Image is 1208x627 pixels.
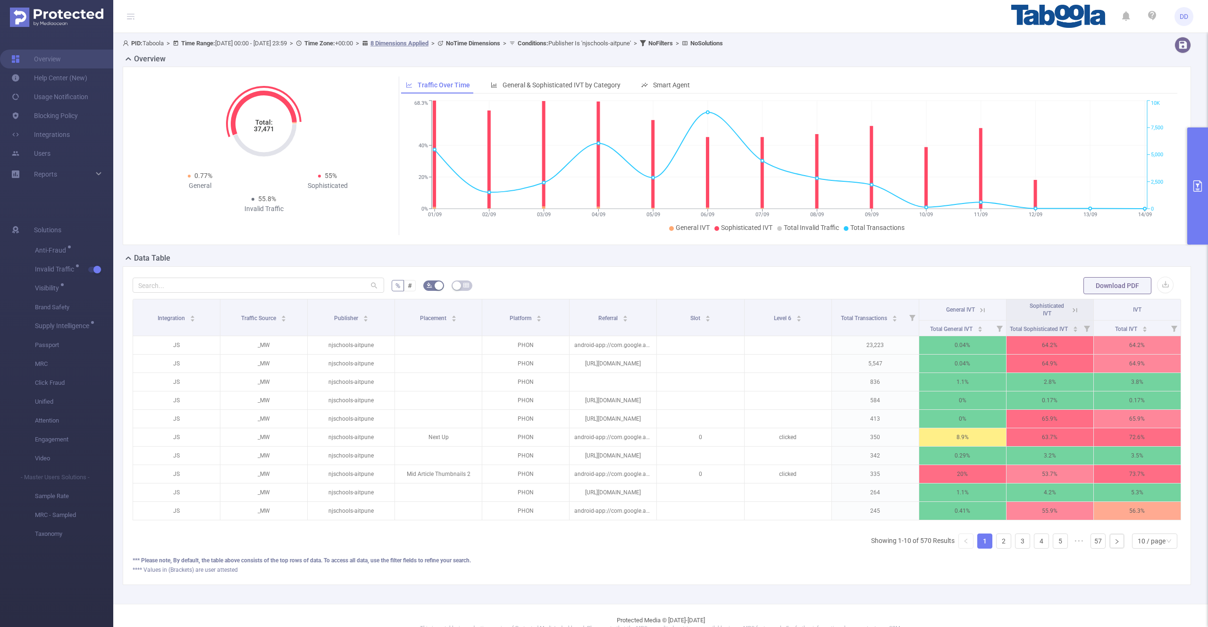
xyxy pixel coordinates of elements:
tspan: 01/09 [428,212,441,218]
p: PHON [482,465,569,483]
span: Platform [510,315,533,322]
b: Time Range: [181,40,215,47]
p: 64.9% [1094,355,1181,373]
div: Sort [1073,325,1078,330]
p: Next Up [395,428,482,446]
div: Sort [622,314,628,320]
p: 836 [832,373,919,391]
li: 1 [977,534,992,549]
span: Passport [35,336,113,355]
i: icon: caret-up [363,314,368,317]
i: icon: caret-up [452,314,457,317]
li: Previous Page [958,534,973,549]
span: DD [1180,7,1188,26]
i: icon: right [1114,539,1120,544]
a: Overview [11,50,61,68]
p: _MW [220,410,307,428]
b: PID: [131,40,143,47]
p: PHON [482,410,569,428]
i: icon: down [1166,538,1172,545]
p: [URL][DOMAIN_NAME] [570,447,656,465]
p: 65.9% [1007,410,1093,428]
div: Sort [451,314,457,320]
p: njschools-aitpune [308,373,394,391]
i: icon: caret-up [1073,325,1078,328]
p: 0.41% [919,502,1006,520]
p: njschools-aitpune [308,447,394,465]
li: 57 [1091,534,1106,549]
span: % [395,282,400,289]
i: icon: caret-down [978,328,983,331]
a: Reports [34,165,57,184]
a: 1 [978,534,992,548]
a: Usage Notification [11,87,88,106]
span: Sophisticated IVT [721,224,772,231]
a: 4 [1034,534,1049,548]
span: # [408,282,412,289]
div: Invalid Traffic [200,204,327,214]
p: JS [133,373,220,391]
p: 64.9% [1007,355,1093,373]
i: icon: user [123,40,131,46]
p: njschools-aitpune [308,336,394,354]
p: 0.04% [919,355,1006,373]
p: JS [133,483,220,501]
tspan: 09/09 [864,212,878,218]
p: _MW [220,355,307,373]
i: icon: caret-down [537,318,542,321]
p: [URL][DOMAIN_NAME] [570,410,656,428]
span: 55.8% [258,195,276,203]
p: 264 [832,483,919,501]
a: Users [11,144,50,163]
p: 64.2% [1007,336,1093,354]
p: JS [133,502,220,520]
a: Help Center (New) [11,68,87,87]
tspan: 08/09 [810,212,823,218]
p: 0% [919,391,1006,409]
div: Sort [536,314,542,320]
tspan: 02/09 [482,212,496,218]
h2: Overview [134,53,166,65]
span: Unified [35,392,113,411]
p: 0.17% [1094,391,1181,409]
i: icon: caret-up [797,314,802,317]
span: > [428,40,437,47]
tspan: 06/09 [701,212,714,218]
tspan: 05/09 [646,212,660,218]
p: 1.1% [919,373,1006,391]
p: JS [133,336,220,354]
span: MRC [35,355,113,373]
span: 55% [325,172,337,179]
p: clicked [745,465,831,483]
p: PHON [482,373,569,391]
p: PHON [482,336,569,354]
span: Reports [34,170,57,178]
span: > [287,40,296,47]
p: _MW [220,465,307,483]
p: PHON [482,355,569,373]
tspan: 20% [419,174,428,180]
p: JS [133,355,220,373]
tspan: 7,500 [1151,125,1163,131]
li: 5 [1053,534,1068,549]
i: icon: caret-down [1142,328,1147,331]
span: 0.77% [194,172,212,179]
p: 0 [657,465,744,483]
div: Sort [796,314,802,320]
tspan: 5,000 [1151,152,1163,158]
p: 2.8% [1007,373,1093,391]
i: icon: caret-down [190,318,195,321]
div: General [136,181,264,191]
p: njschools-aitpune [308,465,394,483]
i: Filter menu [1167,321,1181,336]
p: [URL][DOMAIN_NAME] [570,355,656,373]
i: icon: caret-up [537,314,542,317]
span: Visibility [35,285,62,291]
p: 4.2% [1007,483,1093,501]
p: clicked [745,428,831,446]
i: icon: bar-chart [491,82,497,88]
tspan: 2,500 [1151,179,1163,185]
tspan: 0% [421,206,428,212]
p: 350 [832,428,919,446]
p: 55.9% [1007,502,1093,520]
